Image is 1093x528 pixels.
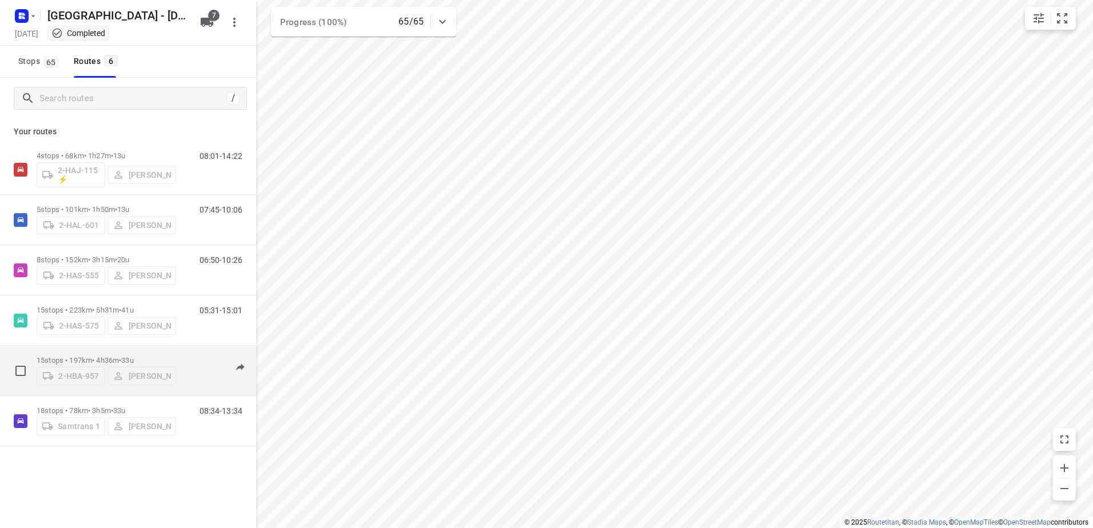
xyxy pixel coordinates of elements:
p: 06:50-10:26 [200,255,242,265]
p: 05:31-15:01 [200,306,242,315]
span: Stops [18,54,62,69]
p: 15 stops • 223km • 5h31m [37,306,176,314]
p: Your routes [14,126,242,138]
span: Progress (100%) [280,17,346,27]
div: / [227,92,240,105]
span: • [115,205,117,214]
span: 20u [117,255,129,264]
p: 08:01-14:22 [200,151,242,161]
a: OpenStreetMap [1003,518,1051,526]
span: • [119,306,121,314]
span: • [119,356,121,365]
span: 13u [117,205,129,214]
p: 15 stops • 197km • 4h36m [37,356,176,365]
a: OpenMapTiles [954,518,998,526]
div: Progress (100%)65/65 [271,7,456,37]
span: 33u [113,406,125,415]
span: 33u [121,356,133,365]
span: 13u [113,151,125,160]
span: 65 [43,56,59,67]
li: © 2025 , © , © © contributors [844,518,1088,526]
p: 65/65 [398,15,424,29]
span: 6 [104,55,118,66]
p: 4 stops • 68km • 1h27m [37,151,176,160]
p: 8 stops • 152km • 3h15m [37,255,176,264]
p: 18 stops • 78km • 3h5m [37,406,176,415]
a: Stadia Maps [907,518,946,526]
div: small contained button group [1025,7,1076,30]
button: 7 [196,11,218,34]
a: Routetitan [867,518,899,526]
span: • [115,255,117,264]
button: Map settings [1027,7,1050,30]
div: Routes [74,54,121,69]
p: 08:34-13:34 [200,406,242,415]
span: • [111,151,113,160]
button: Project is outdated [229,356,252,379]
span: 41u [121,306,133,314]
p: 07:45-10:06 [200,205,242,214]
span: Select [9,359,32,382]
div: This project completed. You cannot make any changes to it. [51,27,105,39]
input: Search routes [39,90,227,107]
span: • [111,406,113,415]
span: 7 [208,10,220,21]
button: More [223,11,246,34]
p: 5 stops • 101km • 1h50m [37,205,176,214]
button: Fit zoom [1051,7,1074,30]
